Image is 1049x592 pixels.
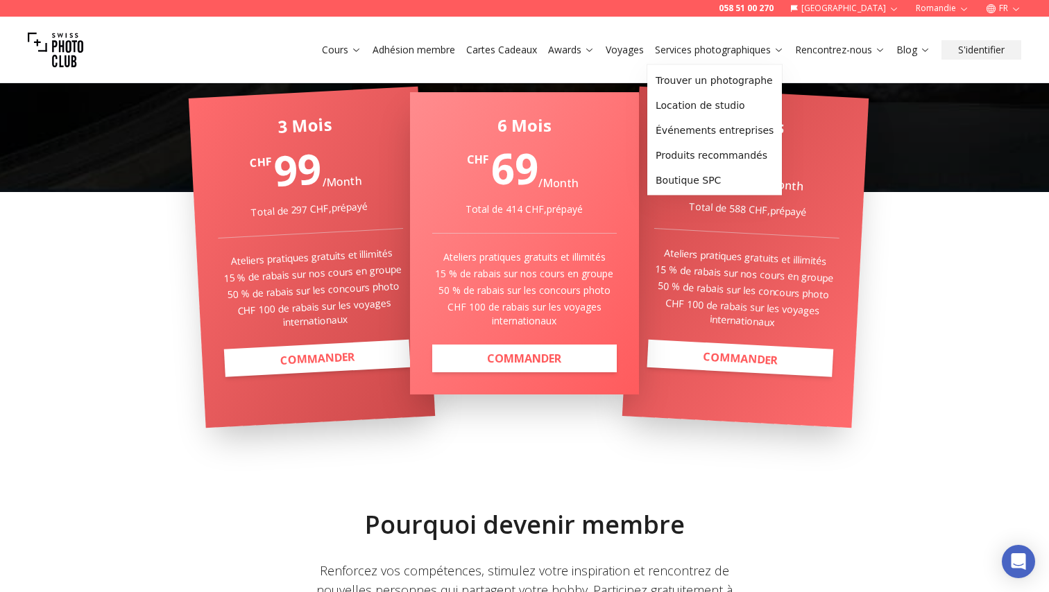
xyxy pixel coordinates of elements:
[432,202,617,216] div: Total de 414 CHF , prépayé
[543,40,600,60] button: Awards
[941,40,1021,60] button: S'identifier
[1002,545,1035,578] div: Open Intercom Messenger
[650,68,779,93] a: Trouver un photographe
[650,143,779,168] a: Produits recommandés
[650,168,779,193] a: Boutique SPC
[656,198,841,221] div: Total de 588 CHF , prépayé
[220,262,405,286] p: 15 % de rabais sur nos cours en groupe
[548,43,595,57] a: Awards
[649,40,790,60] button: Services photographiques
[273,139,323,198] span: 99
[221,279,406,302] p: 50 % de rabais sur les concours photo
[703,349,778,368] b: COMMANDER
[649,295,835,333] p: CHF 100 de rabais sur les voyages internationaux
[651,279,836,302] p: 50 % de rabais sur les concours photo
[606,43,644,57] a: Voyages
[180,511,869,539] h2: Pourquoi devenir membre
[650,118,779,143] a: Événements entreprises
[795,43,885,57] a: Rencontrez-nous
[491,140,538,197] span: 69
[216,198,402,221] div: Total de 297 CHF , prépayé
[647,340,833,377] a: COMMANDER
[719,3,774,14] a: 058 51 00 270
[373,43,455,57] a: Adhésion membre
[650,93,779,118] a: Location de studio
[461,40,543,60] button: Cartes Cadeaux
[891,40,936,60] button: Blog
[763,176,804,193] span: / Month
[224,340,410,377] a: COMMANDER
[367,40,461,60] button: Adhésion membre
[790,40,891,60] button: Rencontrez-nous
[600,40,649,60] button: Voyages
[655,43,784,57] a: Services photographiques
[212,110,398,141] div: 3 Mois
[322,173,363,190] span: / Month
[28,22,83,78] img: Swiss photo club
[653,245,838,269] p: Ateliers pratiques gratuits et illimités
[280,349,355,368] b: COMMANDER
[432,345,617,372] a: COMMANDER
[322,43,361,57] a: Cours
[316,40,367,60] button: Cours
[467,151,488,168] span: CHF
[432,250,617,264] p: Ateliers pratiques gratuits et illimités
[487,351,561,366] b: COMMANDER
[432,300,617,328] p: CHF 100 de rabais sur les voyages internationaux
[466,43,537,57] a: Cartes Cadeaux
[432,114,617,137] div: 6 Mois
[219,245,404,269] p: Ateliers pratiques gratuits et illimités
[432,267,617,281] p: 15 % de rabais sur nos cours en groupe
[249,153,271,171] span: CHF
[221,295,407,333] p: CHF 100 de rabais sur les voyages internationaux
[652,262,837,286] p: 15 % de rabais sur nos cours en groupe
[538,175,579,191] span: / Month
[432,284,617,297] p: 50 % de rabais sur les concours photo
[896,43,930,57] a: Blog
